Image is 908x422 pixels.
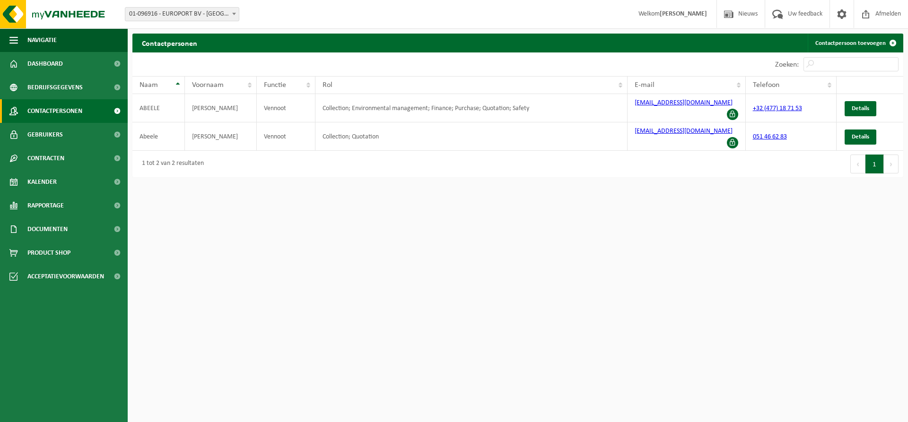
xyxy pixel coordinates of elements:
[27,170,57,194] span: Kalender
[257,122,315,151] td: Vennoot
[125,8,239,21] span: 01-096916 - EUROPORT BV - PITTEM
[137,155,204,172] div: 1 tot 2 van 2 resultaten
[27,194,64,217] span: Rapportage
[27,217,68,241] span: Documenten
[27,52,63,76] span: Dashboard
[257,94,315,122] td: Vennoot
[635,81,655,89] span: E-mail
[140,81,158,89] span: Naam
[775,61,799,69] label: Zoeken:
[884,155,899,173] button: Next
[660,10,707,17] strong: [PERSON_NAME]
[845,129,876,145] a: Details
[185,122,257,151] td: [PERSON_NAME]
[192,81,224,89] span: Voornaam
[852,105,869,112] span: Details
[635,99,733,106] a: [EMAIL_ADDRESS][DOMAIN_NAME]
[845,101,876,116] a: Details
[850,155,865,173] button: Previous
[27,123,63,146] span: Gebruikers
[125,7,239,21] span: 01-096916 - EUROPORT BV - PITTEM
[323,81,332,89] span: Rol
[27,28,57,52] span: Navigatie
[264,81,286,89] span: Functie
[132,122,185,151] td: Abeele
[753,133,787,140] a: 051 46 62 83
[635,128,733,135] a: [EMAIL_ADDRESS][DOMAIN_NAME]
[132,34,207,52] h2: Contactpersonen
[27,265,104,288] span: Acceptatievoorwaarden
[185,94,257,122] td: [PERSON_NAME]
[865,155,884,173] button: 1
[753,105,802,112] a: +32 (477) 18 71 53
[27,76,83,99] span: Bedrijfsgegevens
[808,34,902,52] a: Contactpersoon toevoegen
[852,134,869,140] span: Details
[27,146,64,170] span: Contracten
[315,94,628,122] td: Collection; Environmental management; Finance; Purchase; Quotation; Safety
[27,99,82,123] span: Contactpersonen
[132,94,185,122] td: ABEELE
[753,81,779,89] span: Telefoon
[315,122,628,151] td: Collection; Quotation
[27,241,70,265] span: Product Shop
